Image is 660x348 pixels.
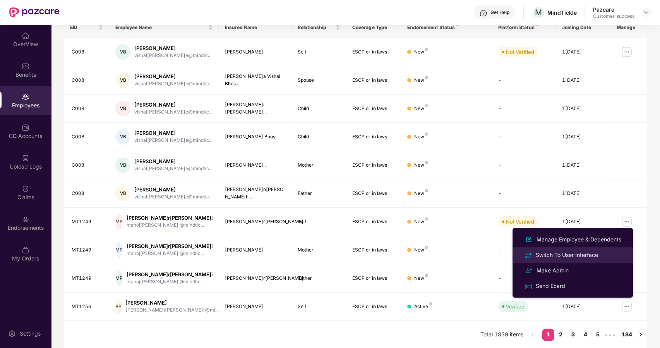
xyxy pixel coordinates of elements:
[352,218,394,226] div: ESCP or in laws
[562,133,604,141] div: 1[DATE]
[298,133,340,141] div: Child
[298,105,340,112] div: Child
[298,190,340,197] div: Father
[115,242,123,258] div: MP
[414,48,428,56] div: New
[634,329,647,341] li: Next Page
[22,93,29,101] img: svg+xml;base64,PHN2ZyBpZD0iRW1wbG95ZWVzIiB4bWxucz0iaHR0cDovL3d3dy53My5vcmcvMjAwMC9zdmciIHdpZHRoPS...
[352,303,394,310] div: ESCP or in laws
[125,307,219,314] div: [PERSON_NAME]i[PERSON_NAME]r@mi...
[554,329,567,340] a: 2
[219,17,291,38] th: Insured Name
[562,303,604,310] div: 1[DATE]
[535,23,538,26] img: svg+xml;base64,PHN2ZyB4bWxucz0iaHR0cDovL3d3dy53My5vcmcvMjAwMC9zdmciIHdpZHRoPSI4IiBoZWlnaHQ9IjgiIH...
[492,236,556,264] td: -
[352,133,394,141] div: ESCP or in laws
[298,77,340,84] div: Spouse
[22,185,29,193] img: svg+xml;base64,PHN2ZyBpZD0iQ2xhaW0iIHhtbG5zPSJodHRwOi8vd3d3LnczLm9yZy8yMDAwL3N2ZyIgd2lkdGg9IjIwIi...
[127,271,213,278] div: [PERSON_NAME]r[PERSON_NAME]i
[125,299,219,307] div: [PERSON_NAME]
[407,24,486,31] div: Endorsement Status
[425,189,428,192] img: svg+xml;base64,PHN2ZyB4bWxucz0iaHR0cDovL3d3dy53My5vcmcvMjAwMC9zdmciIHdpZHRoPSI4IiBoZWlnaHQ9IjgiIH...
[72,218,103,226] div: MT1249
[115,214,123,229] div: MP
[22,154,29,162] img: svg+xml;base64,PHN2ZyBpZD0iVXBsb2FkX0xvZ3MiIGRhdGEtbmFtZT0iVXBsb2FkIExvZ3MiIHhtbG5zPSJodHRwOi8vd3...
[22,32,29,40] img: svg+xml;base64,PHN2ZyBpZD0iSG9tZSIgeG1sbnM9Imh0dHA6Ly93d3cudzMub3JnLzIwMDAvc3ZnIiB3aWR0aD0iMjAiIG...
[414,105,428,112] div: New
[562,162,604,169] div: 1[DATE]
[414,303,432,310] div: Active
[556,17,610,38] th: Joining Date
[115,157,130,173] div: VB
[298,275,340,282] div: Father
[127,278,213,286] div: manoj[PERSON_NAME]i@mindtic...
[567,329,579,340] a: 3
[134,165,213,172] div: vishal[PERSON_NAME]e@mindtic...
[534,282,567,290] div: Send Ecard
[134,186,213,193] div: [PERSON_NAME]
[22,124,29,131] img: svg+xml;base64,PHN2ZyBpZD0iQ0RfQWNjb3VudHMiIGRhdGEtbmFtZT0iQ0QgQWNjb3VudHMiIHhtbG5zPSJodHRwOi8vd3...
[492,123,556,151] td: -
[115,72,130,88] div: VB
[72,275,103,282] div: MT1249
[115,44,130,60] div: VB
[115,24,206,31] span: Employee Name
[134,101,213,109] div: [PERSON_NAME]
[72,77,103,84] div: C008
[579,329,591,341] li: 4
[425,104,428,107] img: svg+xml;base64,PHN2ZyB4bWxucz0iaHR0cDovL3d3dy53My5vcmcvMjAwMC9zdmciIHdpZHRoPSI4IiBoZWlnaHQ9IjgiIH...
[72,190,103,197] div: C008
[425,274,428,277] img: svg+xml;base64,PHN2ZyB4bWxucz0iaHR0cDovL3d3dy53My5vcmcvMjAwMC9zdmciIHdpZHRoPSI4IiBoZWlnaHQ9IjgiIH...
[352,246,394,254] div: ESCP or in laws
[115,186,130,201] div: VB
[610,17,647,38] th: Manage
[225,48,285,56] div: [PERSON_NAME]
[480,329,523,341] li: Total 1839 items
[619,329,634,340] a: 184
[298,24,334,31] span: Relationship
[134,52,213,59] div: vishal[PERSON_NAME]e@mindtic...
[22,246,29,254] img: svg+xml;base64,PHN2ZyBpZD0iTXlfT3JkZXJzIiBkYXRhLW5hbWU9Ik15IE9yZGVycyIgeG1sbnM9Imh0dHA6Ly93d3cudz...
[414,275,428,282] div: New
[429,302,432,305] img: svg+xml;base64,PHN2ZyB4bWxucz0iaHR0cDovL3d3dy53My5vcmcvMjAwMC9zdmciIHdpZHRoPSI4IiBoZWlnaHQ9IjgiIH...
[414,162,428,169] div: New
[134,129,213,137] div: [PERSON_NAME]
[562,77,604,84] div: 1[DATE]
[506,303,525,310] div: Verified
[70,24,98,31] span: EID
[535,266,570,275] div: Make Admin
[115,270,123,286] div: MP
[604,329,616,341] li: Next 5 Pages
[8,330,16,338] img: svg+xml;base64,PHN2ZyBpZD0iU2V0dGluZy0yMHgyMCIgeG1sbnM9Imh0dHA6Ly93d3cudzMub3JnLzIwMDAvc3ZnIiB3aW...
[134,73,213,80] div: [PERSON_NAME]
[225,73,285,88] div: [PERSON_NAME]a Vishal Bhos...
[127,243,213,250] div: [PERSON_NAME]r[PERSON_NAME]i
[72,48,103,56] div: C008
[72,246,103,254] div: MT1249
[498,24,550,31] div: Platform Status
[414,77,428,84] div: New
[22,215,29,223] img: svg+xml;base64,PHN2ZyBpZD0iRW5kb3JzZW1lbnRzIiB4bWxucz0iaHR0cDovL3d3dy53My5vcmcvMjAwMC9zdmciIHdpZH...
[298,246,340,254] div: Mother
[643,9,649,16] img: svg+xml;base64,PHN2ZyBpZD0iRHJvcGRvd24tMzJ4MzIiIHhtbG5zPSJodHRwOi8vd3d3LnczLm9yZy8yMDAwL3N2ZyIgd2...
[425,133,428,136] img: svg+xml;base64,PHN2ZyB4bWxucz0iaHR0cDovL3d3dy53My5vcmcvMjAwMC9zdmciIHdpZHRoPSI4IiBoZWlnaHQ9IjgiIH...
[621,300,633,313] img: manageButton
[425,48,428,51] img: svg+xml;base64,PHN2ZyB4bWxucz0iaHR0cDovL3d3dy53My5vcmcvMjAwMC9zdmciIHdpZHRoPSI4IiBoZWlnaHQ9IjgiIH...
[414,246,428,254] div: New
[542,329,554,340] a: 1
[115,101,130,116] div: VB
[72,303,103,310] div: MT1256
[352,105,394,112] div: ESCP or in laws
[414,190,428,197] div: New
[115,129,130,145] div: VB
[298,162,340,169] div: Mother
[492,264,556,293] td: -
[526,329,539,341] button: left
[425,161,428,164] img: svg+xml;base64,PHN2ZyB4bWxucz0iaHR0cDovL3d3dy53My5vcmcvMjAwMC9zdmciIHdpZHRoPSI4IiBoZWlnaHQ9IjgiIH...
[352,275,394,282] div: ESCP or in laws
[225,162,285,169] div: [PERSON_NAME]...
[524,235,533,244] img: svg+xml;base64,PHN2ZyB4bWxucz0iaHR0cDovL3d3dy53My5vcmcvMjAwMC9zdmciIHhtbG5zOnhsaW5rPSJodHRwOi8vd3...
[134,80,213,88] div: vishal[PERSON_NAME]e@mindtic...
[225,275,285,282] div: [PERSON_NAME]r[PERSON_NAME]i
[414,133,428,141] div: New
